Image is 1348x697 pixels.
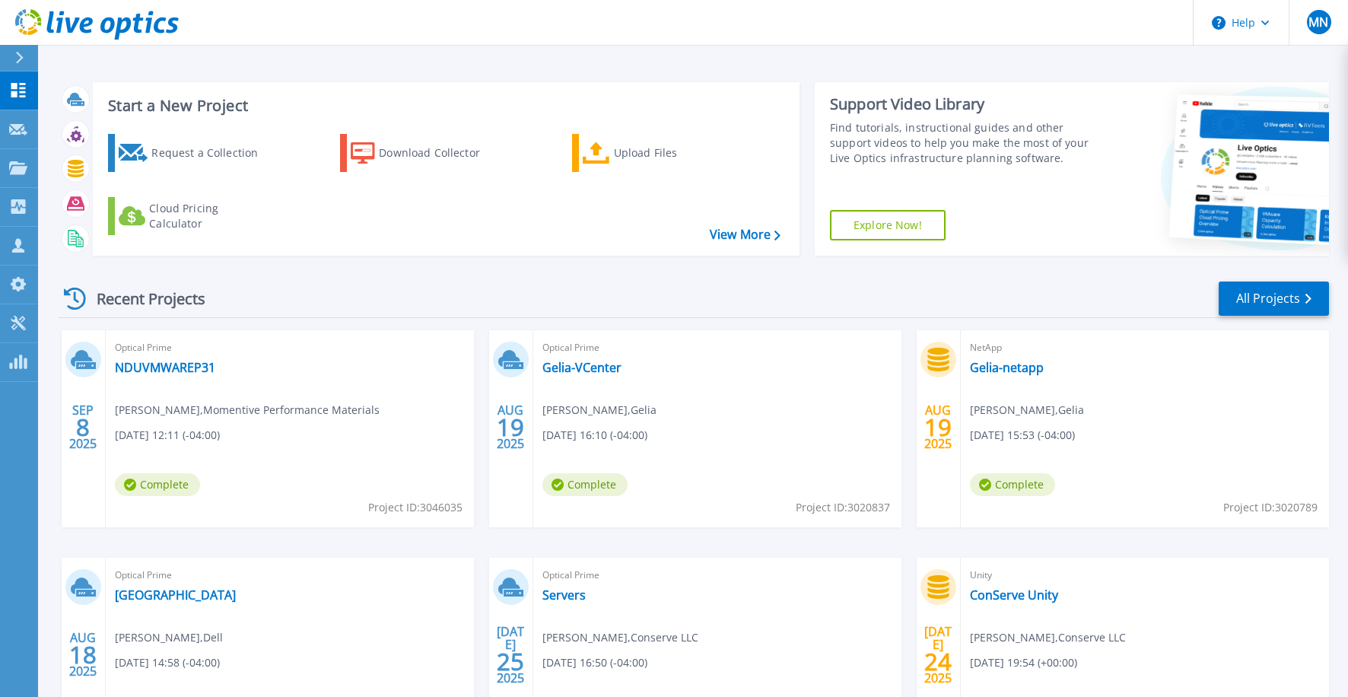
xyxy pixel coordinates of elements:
[970,567,1320,584] span: Unity
[970,402,1084,419] span: [PERSON_NAME] , Gelia
[542,360,622,375] a: Gelia-VCenter
[924,655,952,668] span: 24
[924,399,952,455] div: AUG 2025
[924,627,952,683] div: [DATE] 2025
[115,473,200,496] span: Complete
[108,97,780,114] h3: Start a New Project
[151,138,273,168] div: Request a Collection
[542,629,698,646] span: [PERSON_NAME] , Conserve LLC
[572,134,742,172] a: Upload Files
[76,421,90,434] span: 8
[115,567,465,584] span: Optical Prime
[115,654,220,671] span: [DATE] 14:58 (-04:00)
[542,654,647,671] span: [DATE] 16:50 (-04:00)
[970,473,1055,496] span: Complete
[970,654,1077,671] span: [DATE] 19:54 (+00:00)
[970,427,1075,444] span: [DATE] 15:53 (-04:00)
[379,138,501,168] div: Download Collector
[115,402,380,419] span: [PERSON_NAME] , Momentive Performance Materials
[970,587,1058,603] a: ConServe Unity
[542,587,586,603] a: Servers
[149,201,271,231] div: Cloud Pricing Calculator
[924,421,952,434] span: 19
[542,567,892,584] span: Optical Prime
[69,648,97,661] span: 18
[108,197,278,235] a: Cloud Pricing Calculator
[1219,282,1329,316] a: All Projects
[1223,499,1318,516] span: Project ID: 3020789
[542,402,657,419] span: [PERSON_NAME] , Gelia
[830,94,1091,114] div: Support Video Library
[496,627,525,683] div: [DATE] 2025
[970,629,1126,646] span: [PERSON_NAME] , Conserve LLC
[115,360,215,375] a: NDUVMWAREP31
[115,427,220,444] span: [DATE] 12:11 (-04:00)
[970,339,1320,356] span: NetApp
[497,655,524,668] span: 25
[710,228,781,242] a: View More
[542,473,628,496] span: Complete
[115,629,223,646] span: [PERSON_NAME] , Dell
[115,339,465,356] span: Optical Prime
[115,587,236,603] a: [GEOGRAPHIC_DATA]
[108,134,278,172] a: Request a Collection
[542,427,647,444] span: [DATE] 16:10 (-04:00)
[68,627,97,683] div: AUG 2025
[68,399,97,455] div: SEP 2025
[830,210,946,240] a: Explore Now!
[796,499,890,516] span: Project ID: 3020837
[542,339,892,356] span: Optical Prime
[614,138,736,168] div: Upload Files
[496,399,525,455] div: AUG 2025
[340,134,510,172] a: Download Collector
[59,280,226,317] div: Recent Projects
[1308,16,1328,28] span: MN
[497,421,524,434] span: 19
[970,360,1044,375] a: Gelia-netapp
[368,499,463,516] span: Project ID: 3046035
[830,120,1091,166] div: Find tutorials, instructional guides and other support videos to help you make the most of your L...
